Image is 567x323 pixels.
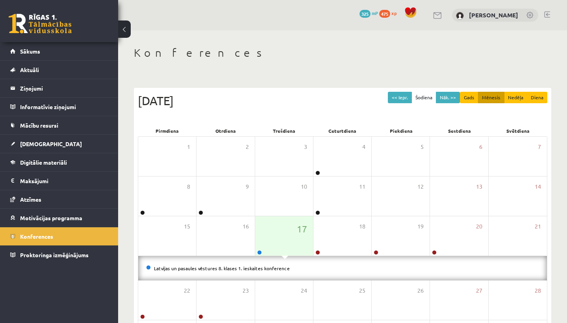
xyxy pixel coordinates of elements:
a: Mācību resursi [10,116,108,134]
a: Motivācijas programma [10,209,108,227]
span: 24 [301,286,307,295]
span: 28 [535,286,541,295]
span: 14 [535,182,541,191]
div: Piekdiena [372,125,430,136]
span: xp [391,10,397,16]
span: Atzīmes [20,196,41,203]
a: Aktuāli [10,61,108,79]
button: Gads [460,92,478,103]
legend: Maksājumi [20,172,108,190]
img: Adriana Villa [456,12,464,20]
button: Diena [527,92,547,103]
a: [PERSON_NAME] [469,11,518,19]
div: Sestdiena [430,125,489,136]
span: 19 [417,222,424,231]
span: 18 [359,222,365,231]
button: << Iepr. [388,92,412,103]
span: 475 [379,10,390,18]
a: Maksājumi [10,172,108,190]
span: 1 [187,143,190,151]
span: 27 [476,286,482,295]
span: 4 [362,143,365,151]
button: Mēnesis [478,92,504,103]
a: Sākums [10,42,108,60]
span: Konferences [20,233,53,240]
a: [DEMOGRAPHIC_DATA] [10,135,108,153]
span: Motivācijas programma [20,214,82,221]
button: Nāk. >> [436,92,460,103]
a: Proktoringa izmēģinājums [10,246,108,264]
div: Ceturtdiena [313,125,372,136]
span: 5 [421,143,424,151]
button: Šodiena [411,92,436,103]
a: 475 xp [379,10,400,16]
div: Pirmdiena [138,125,196,136]
span: Digitālie materiāli [20,159,67,166]
h1: Konferences [134,46,551,59]
a: Latvijas un pasaules vēstures 8. klases 1. ieskaites konference [154,265,290,271]
span: 22 [184,286,190,295]
a: Digitālie materiāli [10,153,108,171]
span: 17 [297,222,307,236]
span: 11 [359,182,365,191]
span: 25 [359,286,365,295]
span: 21 [535,222,541,231]
span: Mācību resursi [20,122,58,129]
span: Proktoringa izmēģinājums [20,251,89,258]
a: 325 mP [359,10,378,16]
span: 20 [476,222,482,231]
div: [DATE] [138,92,547,110]
span: 2 [246,143,249,151]
span: 3 [304,143,307,151]
span: 26 [417,286,424,295]
span: 7 [538,143,541,151]
span: 325 [359,10,371,18]
div: Trešdiena [255,125,313,136]
span: 16 [243,222,249,231]
a: Konferences [10,227,108,245]
span: mP [372,10,378,16]
a: Informatīvie ziņojumi [10,98,108,116]
span: 15 [184,222,190,231]
span: 12 [417,182,424,191]
span: 8 [187,182,190,191]
a: Atzīmes [10,190,108,208]
span: 13 [476,182,482,191]
button: Nedēļa [504,92,527,103]
legend: Informatīvie ziņojumi [20,98,108,116]
span: Sākums [20,48,40,55]
span: 9 [246,182,249,191]
div: Svētdiena [489,125,547,136]
a: Rīgas 1. Tālmācības vidusskola [9,14,72,33]
span: 6 [479,143,482,151]
span: 23 [243,286,249,295]
span: Aktuāli [20,66,39,73]
span: [DEMOGRAPHIC_DATA] [20,140,82,147]
div: Otrdiena [196,125,255,136]
span: 10 [301,182,307,191]
legend: Ziņojumi [20,79,108,97]
a: Ziņojumi [10,79,108,97]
